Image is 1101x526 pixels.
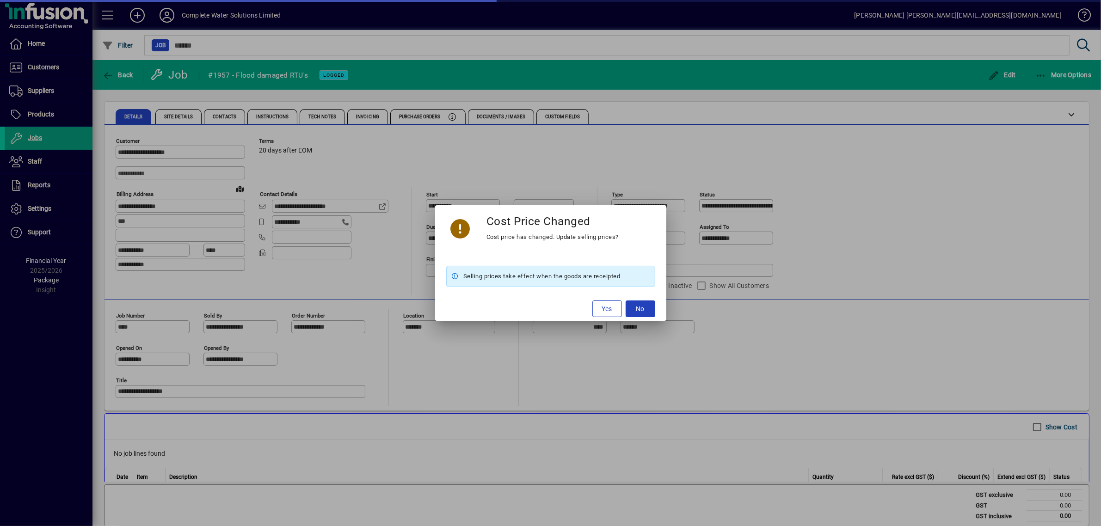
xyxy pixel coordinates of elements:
span: Selling prices take effect when the goods are receipted [463,271,621,282]
span: Yes [602,304,612,314]
button: Yes [592,300,622,317]
div: Cost price has changed. Update selling prices? [486,232,619,243]
button: No [626,300,655,317]
h3: Cost Price Changed [486,214,590,228]
span: No [636,304,645,314]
